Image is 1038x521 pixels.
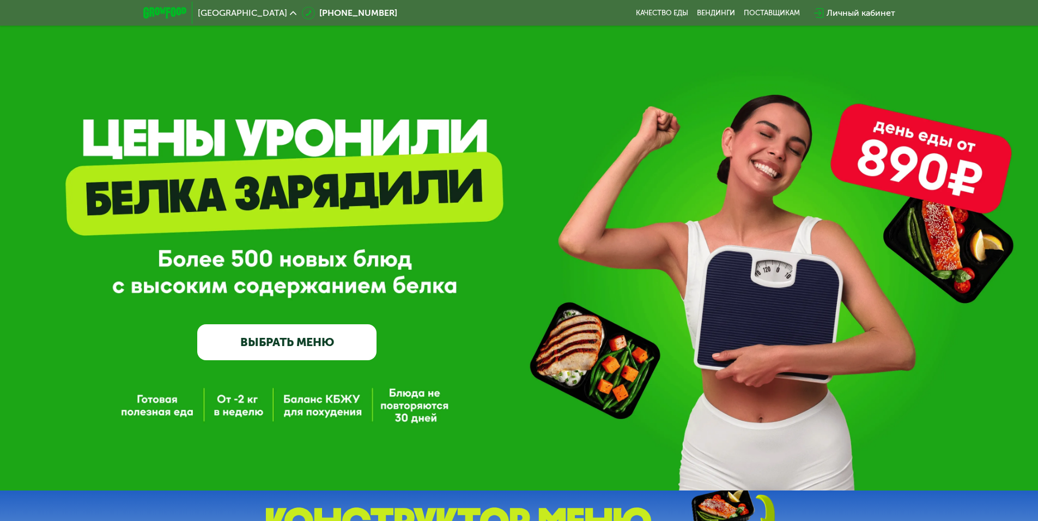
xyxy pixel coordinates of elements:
[197,324,377,360] a: ВЫБРАТЬ МЕНЮ
[636,9,688,17] a: Качество еды
[744,9,800,17] div: поставщикам
[827,7,895,20] div: Личный кабинет
[302,7,397,20] a: [PHONE_NUMBER]
[697,9,735,17] a: Вендинги
[198,9,287,17] span: [GEOGRAPHIC_DATA]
